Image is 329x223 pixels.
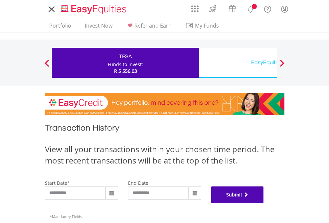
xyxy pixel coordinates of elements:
[45,93,284,115] img: EasyCredit Promotion Banner
[45,144,284,167] div: View all your transactions within your chosen time period. The most recent transactions will be a...
[211,186,264,203] button: Submit
[60,4,129,15] img: EasyEquities_Logo.png
[58,2,129,15] a: Home page
[187,2,203,12] a: AppsGrid
[134,22,172,29] span: Refer and Earn
[82,22,115,33] a: Invest Now
[47,22,74,33] a: Portfolio
[56,52,195,61] div: TFSA
[185,21,229,30] span: My Funds
[114,68,137,74] span: R 5 556.03
[259,2,276,15] a: FAQ's and Support
[223,2,242,14] a: Vouchers
[207,3,218,14] img: thrive-v2.svg
[242,2,259,15] a: Notifications
[123,22,174,33] a: Refer and Earn
[45,122,284,137] h1: Transaction History
[50,214,82,219] span: Mandatory Fields
[108,61,143,68] div: Funds to invest:
[40,63,54,69] button: Previous
[275,63,289,69] button: Next
[191,5,199,12] img: grid-menu-icon.svg
[128,180,148,186] label: end date
[45,180,67,186] label: start date
[276,2,293,16] a: My Profile
[227,3,238,14] img: vouchers-v2.svg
